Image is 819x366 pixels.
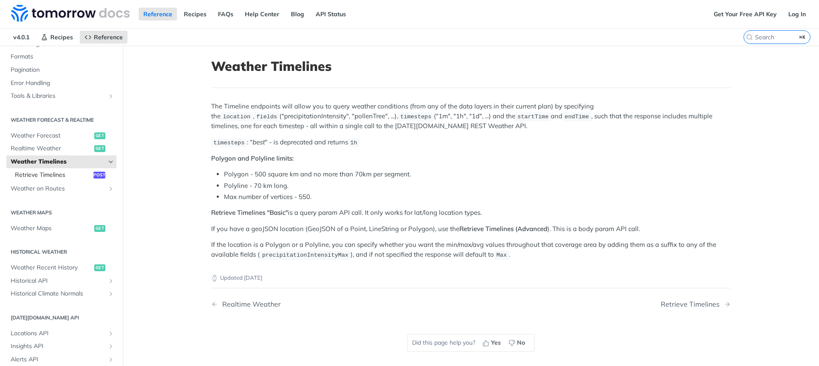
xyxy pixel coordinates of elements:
[11,144,92,153] span: Realtime Weather
[107,278,114,284] button: Show subpages for Historical API
[224,181,731,191] li: Polyline - 70 km long.
[565,114,589,120] span: endTime
[224,170,731,179] li: Polygon - 500 square km and no more than 70km per segment.
[479,337,505,349] button: Yes
[11,329,105,338] span: Locations API
[6,275,116,287] a: Historical APIShow subpages for Historical API
[6,222,116,235] a: Weather Mapsget
[107,330,114,337] button: Show subpages for Locations API
[6,129,116,142] a: Weather Forecastget
[11,5,130,22] img: Tomorrow.io Weather API Docs
[211,292,731,317] nav: Pagination Controls
[107,356,114,363] button: Show subpages for Alerts API
[179,8,211,20] a: Recipes
[6,287,116,300] a: Historical Climate NormalsShow subpages for Historical Climate Normals
[11,53,114,61] span: Formats
[459,225,547,233] strong: Retrieve Timelines (Advanced
[107,343,114,350] button: Show subpages for Insights API
[94,145,105,152] span: get
[11,277,105,285] span: Historical API
[11,66,114,74] span: Pagination
[11,342,105,351] span: Insights API
[211,240,731,260] p: If the location is a Polygon or a Polyline, you can specify whether you want the min/max/avg valu...
[11,290,105,298] span: Historical Climate Normals
[93,172,105,179] span: post
[256,114,277,120] span: fields
[107,185,114,192] button: Show subpages for Weather on Routes
[94,132,105,139] span: get
[311,8,351,20] a: API Status
[11,79,114,88] span: Error Handling
[517,338,525,347] span: No
[211,208,731,218] p: is a query param API call. It only works for lat/long location types.
[505,337,530,349] button: No
[784,8,810,20] a: Log In
[107,93,114,100] button: Show subpages for Tools & Libraries
[262,252,349,258] span: precipitationIntensityMax
[211,102,731,131] p: The Timeline endpoints will allow you to query weather conditions (from any of the data layers in...
[139,8,177,20] a: Reference
[661,300,731,308] a: Next Page: Retrieve Timelines
[6,116,116,124] h2: Weather Forecast & realtime
[224,192,731,202] li: Max number of vertices - 550.
[11,158,105,166] span: Weather Timelines
[211,224,731,234] p: If you have a geoJSON location (GeoJSON of a Point, LineString or Polygon), use the ). This is a ...
[11,169,116,182] a: Retrieve Timelinespost
[94,225,105,232] span: get
[6,77,116,90] a: Error Handling
[11,224,92,233] span: Weather Maps
[11,355,105,364] span: Alerts API
[218,300,281,308] div: Realtime Weather
[517,114,549,120] span: startTime
[6,314,116,322] h2: [DATE][DOMAIN_NAME] API
[797,33,808,41] kbd: ⌘K
[15,171,91,179] span: Retrieve Timelines
[491,338,501,347] span: Yes
[211,208,288,217] strong: Retrieve Timelines "Basic"
[211,138,731,147] p: : " " - is deprecated and returns
[709,8,781,20] a: Get Your Free API Key
[50,33,73,41] span: Recipes
[6,155,116,168] a: Weather TimelinesHide subpages for Weather Timelines
[6,327,116,340] a: Locations APIShow subpages for Locations API
[6,248,116,256] h2: Historical Weather
[11,184,105,193] span: Weather on Routes
[211,274,731,282] p: Updated [DATE]
[223,114,250,120] span: location
[6,340,116,353] a: Insights APIShow subpages for Insights API
[94,33,123,41] span: Reference
[107,158,114,165] button: Hide subpages for Weather Timelines
[6,142,116,155] a: Realtime Weatherget
[6,90,116,102] a: Tools & LibrariesShow subpages for Tools & Libraries
[286,8,309,20] a: Blog
[213,140,244,146] span: timesteps
[107,290,114,297] button: Show subpages for Historical Climate Normals
[350,140,357,146] span: 1h
[211,154,294,162] strong: Polygon and Polyline limits:
[746,34,753,41] svg: Search
[400,114,431,120] span: timesteps
[211,300,434,308] a: Previous Page: Realtime Weather
[407,334,534,352] div: Did this page help you?
[11,132,92,140] span: Weather Forecast
[497,252,507,258] span: Max
[6,261,116,274] a: Weather Recent Historyget
[80,31,128,44] a: Reference
[6,50,116,63] a: Formats
[6,182,116,195] a: Weather on RoutesShow subpages for Weather on Routes
[11,92,105,100] span: Tools & Libraries
[36,31,78,44] a: Recipes
[6,209,116,217] h2: Weather Maps
[240,8,284,20] a: Help Center
[661,300,724,308] div: Retrieve Timelines
[6,64,116,76] a: Pagination
[11,264,92,272] span: Weather Recent History
[9,31,34,44] span: v4.0.1
[211,59,731,74] h1: Weather Timelines
[253,138,265,146] em: best
[213,8,238,20] a: FAQs
[94,264,105,271] span: get
[6,353,116,366] a: Alerts APIShow subpages for Alerts API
